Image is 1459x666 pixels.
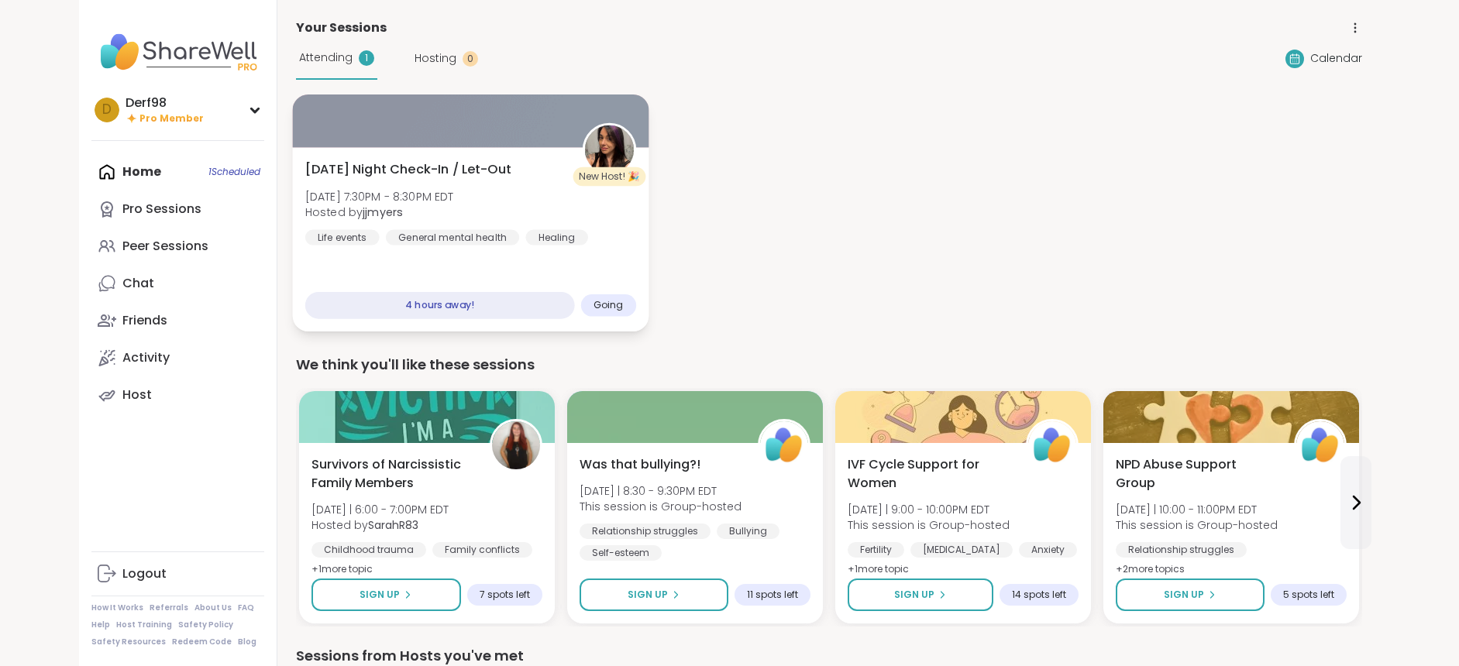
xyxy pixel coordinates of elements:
button: Sign Up [311,578,461,611]
img: ShareWell [1028,421,1076,469]
span: Calendar [1310,50,1362,67]
span: Sign Up [894,588,934,602]
a: Referrals [150,602,188,613]
div: Host [122,386,152,403]
span: Was that bullying?! [580,455,700,474]
a: FAQ [238,602,254,613]
button: Sign Up [1116,578,1265,611]
a: Safety Resources [91,637,166,647]
img: ShareWell [1296,421,1344,469]
a: Redeem Code [172,637,232,647]
img: jjmyers [584,125,633,174]
div: Family conflicts [432,542,532,558]
a: Pro Sessions [91,191,264,228]
span: IVF Cycle Support for Women [848,455,1009,493]
div: Anxiety [1019,542,1077,558]
div: We think you'll like these sessions [296,354,1362,376]
div: Friends [122,312,167,329]
button: Sign Up [580,578,728,611]
a: Chat [91,265,264,302]
div: Relationship struggles [580,524,711,539]
a: About Us [194,602,232,613]
span: Hosted by [305,204,453,220]
img: ShareWell [760,421,808,469]
div: Chat [122,275,154,292]
span: [DATE] | 6:00 - 7:00PM EDT [311,502,449,517]
span: NPD Abuse Support Group [1116,455,1277,493]
span: Going [593,299,623,311]
span: [DATE] | 9:00 - 10:00PM EDT [848,502,1010,517]
span: This session is Group-hosted [1116,517,1278,533]
img: SarahR83 [492,421,540,469]
span: [DATE] | 10:00 - 11:00PM EDT [1116,502,1278,517]
span: Survivors of Narcissistic Family Members [311,455,473,493]
span: This session is Group-hosted [848,517,1010,533]
div: Life events [305,229,379,245]
b: SarahR83 [368,517,418,533]
div: Derf98 [126,94,204,112]
a: How It Works [91,602,143,613]
a: Friends [91,302,264,339]
div: Relationship struggles [1116,542,1247,558]
div: Peer Sessions [122,238,208,255]
div: [MEDICAL_DATA] [910,542,1013,558]
div: Self-esteem [580,545,662,561]
div: Activity [122,349,170,366]
div: 4 hours away! [305,292,573,319]
b: jjmyers [363,204,402,220]
a: Peer Sessions [91,228,264,265]
span: This session is Group-hosted [580,499,742,514]
div: Bullying [717,524,779,539]
div: Healing [525,229,588,245]
span: Hosted by [311,517,449,533]
span: [DATE] | 8:30 - 9:30PM EDT [580,483,742,499]
a: Host [91,376,264,414]
span: Sign Up [360,588,400,602]
span: 5 spots left [1283,589,1334,601]
a: Safety Policy [178,620,233,630]
div: Pro Sessions [122,201,201,218]
button: Sign Up [848,578,993,611]
span: 14 spots left [1012,589,1066,601]
div: 1 [359,50,374,66]
div: New Host! 🎉 [573,167,645,186]
div: Childhood trauma [311,542,426,558]
a: Host Training [116,620,172,630]
a: Blog [238,637,256,647]
span: Hosting [415,50,456,67]
span: [DATE] Night Check-In / Let-Out [305,160,511,179]
span: Your Sessions [296,19,387,37]
span: Attending [299,50,353,66]
span: 11 spots left [747,589,798,601]
img: ShareWell Nav Logo [91,25,264,79]
span: Pro Member [139,112,204,125]
a: Help [91,620,110,630]
div: Logout [122,565,167,582]
a: Logout [91,555,264,592]
span: [DATE] 7:30PM - 8:30PM EDT [305,188,453,204]
span: Sign Up [628,588,668,602]
div: Fertility [848,542,904,558]
span: D [102,100,112,120]
div: General mental health [385,229,518,245]
a: Activity [91,339,264,376]
div: 0 [463,51,478,67]
span: 7 spots left [480,589,530,601]
span: Sign Up [1164,588,1204,602]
